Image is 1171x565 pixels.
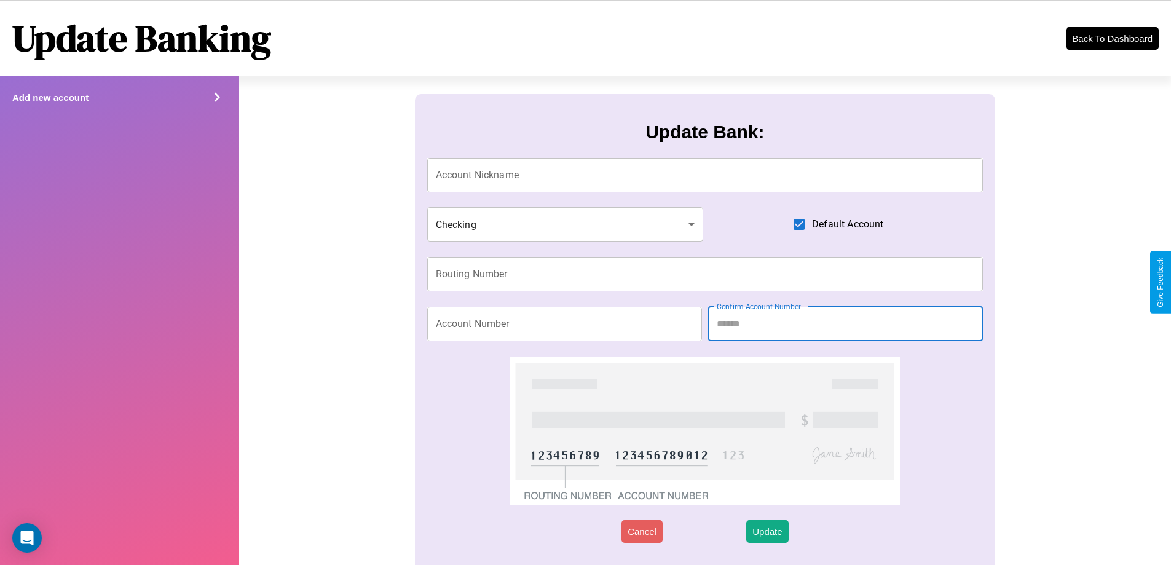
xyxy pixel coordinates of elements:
[717,301,801,312] label: Confirm Account Number
[12,13,271,63] h1: Update Banking
[12,92,89,103] h4: Add new account
[12,523,42,553] div: Open Intercom Messenger
[746,520,788,543] button: Update
[621,520,663,543] button: Cancel
[645,122,764,143] h3: Update Bank:
[510,357,899,505] img: check
[1066,27,1159,50] button: Back To Dashboard
[1156,258,1165,307] div: Give Feedback
[812,217,883,232] span: Default Account
[427,207,704,242] div: Checking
